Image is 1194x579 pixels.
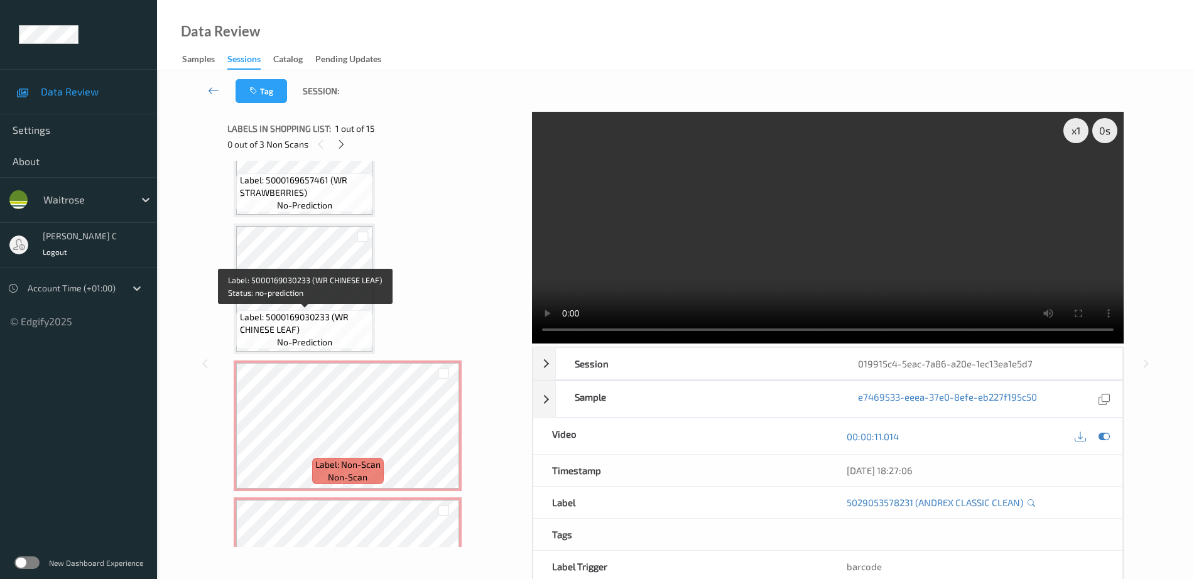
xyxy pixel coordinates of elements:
[273,53,303,68] div: Catalog
[315,51,394,68] a: Pending Updates
[533,455,828,486] div: Timestamp
[1092,118,1117,143] div: 0 s
[328,471,367,484] span: non-scan
[556,348,839,379] div: Session
[533,347,1123,380] div: Session019915c4-5eac-7a86-a20e-1ec13ea1e5d7
[847,430,899,443] a: 00:00:11.014
[847,496,1023,509] a: 5029053578231 (ANDREX CLASSIC CLEAN)
[533,418,828,454] div: Video
[858,391,1037,408] a: e7469533-eeea-37e0-8efe-eb227f195c50
[240,174,370,199] span: Label: 5000169657461 (WR STRAWBERRIES)
[227,51,273,70] a: Sessions
[303,85,339,97] span: Session:
[1063,118,1088,143] div: x 1
[556,381,839,417] div: Sample
[273,51,315,68] a: Catalog
[227,53,261,70] div: Sessions
[182,53,215,68] div: Samples
[240,311,370,336] span: Label: 5000169030233 (WR CHINESE LEAF)
[227,122,331,135] span: Labels in shopping list:
[847,464,1104,477] div: [DATE] 18:27:06
[315,458,381,471] span: Label: Non-Scan
[533,487,828,518] div: Label
[181,25,260,38] div: Data Review
[182,51,227,68] a: Samples
[533,381,1123,418] div: Samplee7469533-eeea-37e0-8efe-eb227f195c50
[335,122,375,135] span: 1 out of 15
[533,519,828,550] div: Tags
[839,348,1122,379] div: 019915c4-5eac-7a86-a20e-1ec13ea1e5d7
[227,136,523,152] div: 0 out of 3 Non Scans
[315,53,381,68] div: Pending Updates
[277,199,332,212] span: no-prediction
[277,336,332,349] span: no-prediction
[236,79,287,103] button: Tag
